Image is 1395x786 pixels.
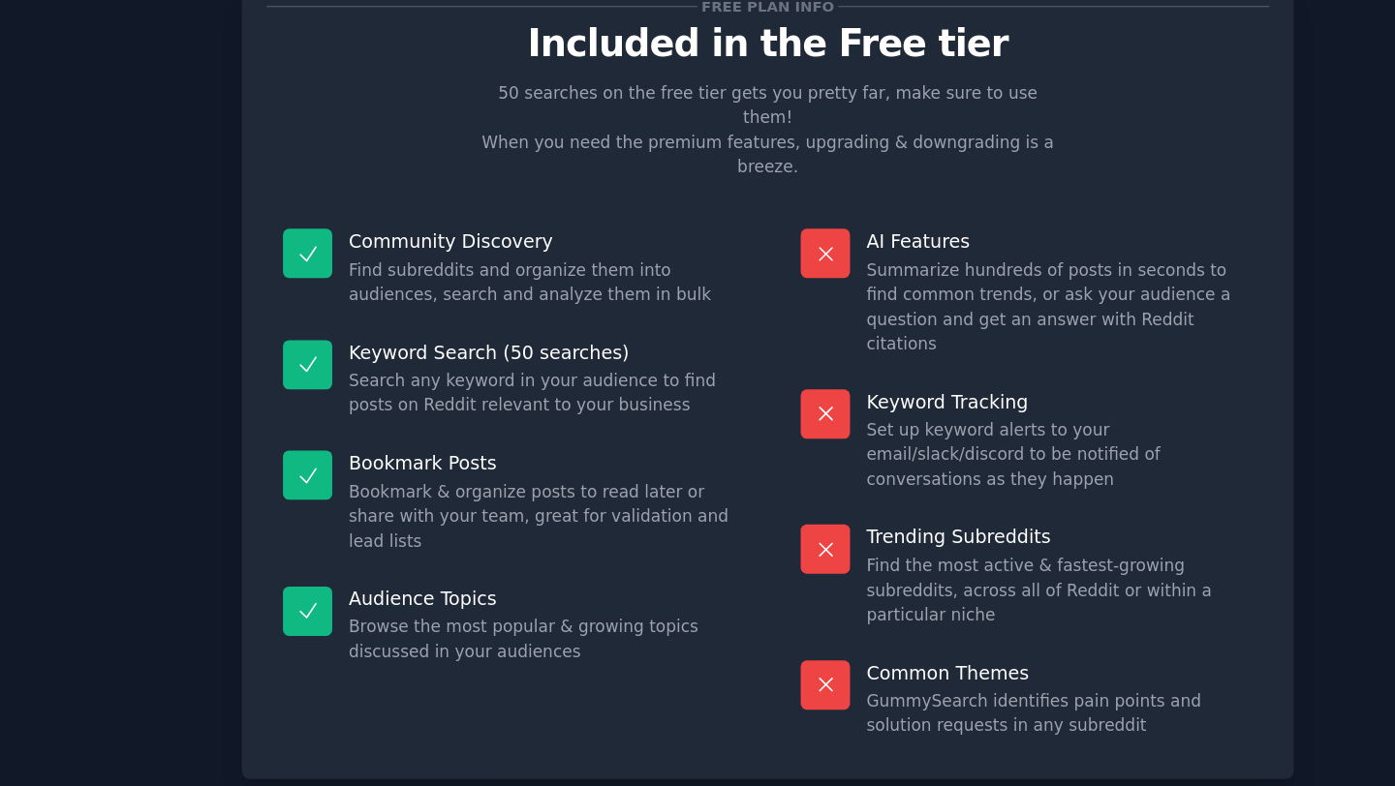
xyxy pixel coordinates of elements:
p: Audience Topics [352,554,670,574]
p: 50 searches on the free tier gets you pretty far, make sure to use them! When you need the premiu... [453,136,942,218]
dd: Search any keyword in your audience to find posts on Reddit relevant to your business [352,374,670,414]
dd: Set up keyword alerts to your email/slack/discord to be notified of conversations as they happen [779,414,1098,475]
dd: Bookmark & organize posts to read later or share with your team, great for validation and lead lists [352,466,670,527]
p: Community Discovery [352,258,670,279]
p: AI Features [779,258,1098,279]
dd: Browse the most popular & growing topics discussed in your audiences [352,577,670,618]
p: Keyword Tracking [779,391,1098,411]
dd: GummySearch identifies pain points and solution requests in any subreddit [779,638,1098,679]
p: Bookmark Posts [352,441,670,462]
dd: Find the most active & fastest-growing subreddits, across all of Reddit or within a particular niche [779,527,1098,588]
dd: Summarize hundreds of posts in seconds to find common trends, or ask your audience a question and... [779,283,1098,364]
p: Included in the Free tier [284,89,1111,123]
p: Keyword Search (50 searches) [352,350,670,371]
p: Common Themes [779,615,1098,635]
span: Free plan info [639,65,756,85]
p: Trending Subreddits [779,502,1098,523]
dd: Find subreddits and organize them into audiences, search and analyze them in bulk [352,283,670,323]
